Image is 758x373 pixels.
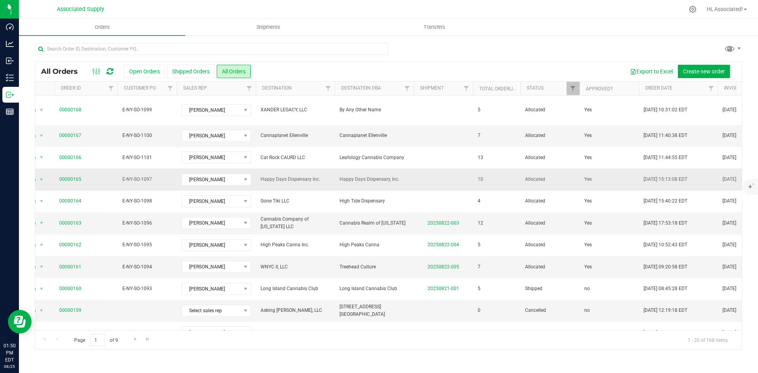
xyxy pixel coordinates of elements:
[478,176,483,183] span: 10
[262,85,292,91] a: Destination
[6,40,14,48] inline-svg: Analytics
[59,197,81,205] a: 00000164
[122,241,172,249] span: E-NY-SO-1095
[322,82,335,95] a: Filter
[478,132,480,139] span: 7
[644,307,687,314] span: [DATE] 12:19:18 EDT
[584,263,592,271] span: Yes
[340,154,409,161] span: Leafology Cannabis Company
[261,216,330,231] span: Cannabis Company of [US_STATE] LLC
[678,65,730,78] button: Create new order
[644,263,687,271] span: [DATE] 09:20:58 EDT
[90,334,105,346] input: 1
[182,196,241,207] span: [PERSON_NAME]
[722,329,736,336] span: [DATE]
[567,82,580,95] a: Filter
[37,240,47,251] span: select
[340,176,409,183] span: Happy Days Dispensary, Inc.
[525,106,575,114] span: Allocated
[61,85,81,91] a: Order ID
[217,65,251,78] button: All Orders
[724,85,755,91] a: Invoice Date
[340,303,409,318] span: [STREET_ADDRESS][GEOGRAPHIC_DATA]
[183,85,207,91] a: Sales Rep
[182,152,241,163] span: [PERSON_NAME]
[584,285,590,292] span: no
[8,310,32,334] iframe: Resource center
[37,305,47,316] span: select
[122,285,172,292] span: E-NY-SO-1093
[525,197,575,205] span: Allocated
[59,132,81,139] a: 00000167
[6,108,14,116] inline-svg: Reports
[525,154,575,161] span: Allocated
[722,197,736,205] span: [DATE]
[527,85,544,91] a: Status
[584,219,592,227] span: Yes
[4,342,15,364] p: 01:50 PM EDT
[722,132,736,139] span: [DATE]
[428,330,459,335] a: 20250820-001
[341,85,381,91] a: Destination DBA
[525,307,575,314] span: Cancelled
[35,43,388,55] input: Search Order ID, Destination, Customer PO...
[584,197,592,205] span: Yes
[586,86,613,92] a: Approved?
[37,217,47,229] span: select
[722,106,736,114] span: [DATE]
[478,307,480,314] span: 0
[59,329,81,336] a: 00000158
[644,241,687,249] span: [DATE] 10:52:43 EDT
[478,285,480,292] span: 5
[584,154,592,161] span: Yes
[525,241,575,249] span: Allocated
[683,68,725,75] span: Create new order
[722,176,736,183] span: [DATE]
[261,176,330,183] span: Happy Days Dispensary Inc.
[261,263,330,271] span: WNYC II, LLC
[4,364,15,369] p: 08/25
[340,106,409,114] span: By Any Other Name
[584,329,592,336] span: Yes
[584,241,592,249] span: Yes
[722,154,736,161] span: [DATE]
[645,85,672,91] a: Order Date
[340,329,409,336] span: ENFLOR LLC
[478,154,483,161] span: 13
[6,57,14,65] inline-svg: Inbound
[59,106,81,114] a: 00000168
[428,286,459,291] a: 20250821-001
[478,241,480,249] span: 5
[340,241,409,249] span: High Peaks Canna
[37,105,47,116] span: select
[37,283,47,294] span: select
[525,132,575,139] span: Allocated
[340,219,409,227] span: Cannabis Realm of [US_STATE]
[428,242,459,247] a: 20250822-004
[59,263,81,271] a: 00000161
[707,6,743,12] span: Hi, Associated!
[478,263,480,271] span: 7
[68,334,124,346] span: Page of 9
[59,176,81,183] a: 00000165
[644,285,687,292] span: [DATE] 08:45:28 EDT
[584,132,592,139] span: Yes
[37,327,47,338] span: select
[122,263,172,271] span: E-NY-SO-1094
[124,65,165,78] button: Open Orders
[261,106,330,114] span: XANDER LEGACY, LLC
[122,154,172,161] span: E-NY-SO-1101
[41,67,86,76] span: All Orders
[644,219,687,227] span: [DATE] 17:53:18 EDT
[478,106,480,114] span: 5
[525,329,575,336] span: Shipped
[644,176,687,183] span: [DATE] 15:13:08 EDT
[644,197,687,205] span: [DATE] 15:40:22 EDT
[59,154,81,161] a: 00000166
[59,307,81,314] a: 00000159
[122,219,172,227] span: E-NY-SO-1096
[142,334,154,345] a: Go to the last page
[59,241,81,249] a: 00000162
[428,264,459,270] a: 20250822-005
[182,130,241,141] span: [PERSON_NAME]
